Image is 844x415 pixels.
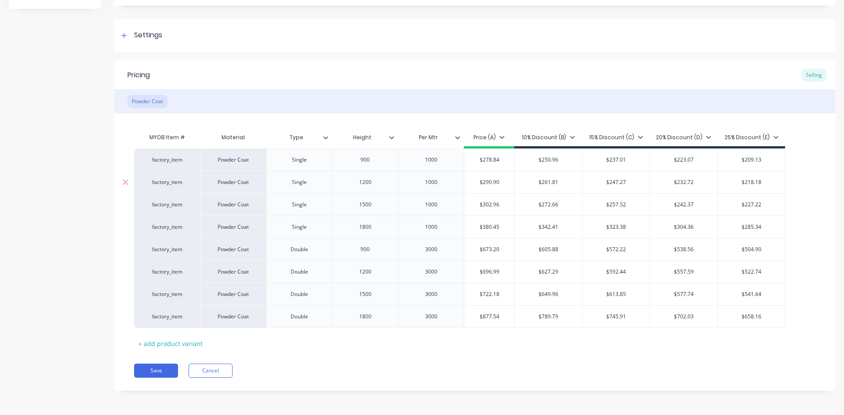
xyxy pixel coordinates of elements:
div: $237.01 [582,149,650,171]
div: Single [277,154,321,166]
div: Price (A) [473,134,505,141]
div: 10% Discount (B) [522,134,575,141]
div: 1800 [343,311,387,322]
div: 1800 [343,221,387,233]
div: factory_itemPowder CoatDouble9003000$673.20$605.88$572.22$538.56$504.90 [134,238,785,260]
div: $278.84 [464,149,514,171]
div: $247.27 [582,171,650,193]
div: $223.07 [650,149,717,171]
div: factory_item [143,290,191,298]
div: $257.52 [582,194,650,216]
div: 20% Discount (D) [656,134,711,141]
div: $250.96 [515,149,582,171]
div: $272.66 [515,194,582,216]
div: Powder Coat [200,193,266,216]
div: Per Mtr [398,126,458,148]
div: factory_itemPowder CoatSingle15001000$302.96$272.66$257.52$242.37$227.22 [134,193,785,216]
div: Single [277,199,321,210]
div: 1000 [409,221,453,233]
div: $789.79 [515,306,582,328]
div: Selling [801,69,826,82]
div: $649.96 [515,283,582,305]
div: Double [277,311,321,322]
div: $504.90 [718,238,785,260]
div: Single [277,177,321,188]
div: 1000 [409,177,453,188]
div: Powder Coat [200,216,266,238]
div: $722.18 [464,283,514,305]
div: factory_item [143,245,191,253]
div: factory_itemPowder CoatSingle18001000$380.45$342.41$323.38$304.36$285.34 [134,216,785,238]
div: factory_itemPowder CoatSingle9001000$278.84$250.96$237.01$223.07$209.13 [134,148,785,171]
div: $673.20 [464,238,514,260]
div: 1500 [343,289,387,300]
div: factory_itemPowder CoatDouble15003000$722.18$649.96$613.85$577.74$541.64 [134,283,785,305]
div: Height [332,126,393,148]
div: $877.54 [464,306,514,328]
div: Powder Coat [200,283,266,305]
div: Powder Coat [200,305,266,328]
div: factory_item [143,223,191,231]
div: 1000 [409,199,453,210]
div: $261.81 [515,171,582,193]
div: 1200 [343,266,387,278]
div: Per Mtr [398,129,464,146]
div: 900 [343,154,387,166]
div: 1200 [343,177,387,188]
div: Double [277,289,321,300]
div: Type [266,126,327,148]
div: $302.96 [464,194,514,216]
div: Double [277,266,321,278]
div: $227.22 [718,194,785,216]
div: $232.72 [650,171,717,193]
div: Type [266,129,332,146]
div: factory_itemPowder CoatDouble18003000$877.54$789.79$745.91$702.03$658.16 [134,305,785,328]
div: $613.85 [582,283,650,305]
div: $572.22 [582,238,650,260]
div: 3000 [409,289,453,300]
div: factory_itemPowder CoatDouble12003000$696.99$627.29$592.44$557.59$522.74 [134,260,785,283]
div: factory_item [143,268,191,276]
div: Single [277,221,321,233]
div: $605.88 [515,238,582,260]
div: $702.03 [650,306,717,328]
div: 3000 [409,266,453,278]
div: 25% Discount (E) [724,134,779,141]
div: 1500 [343,199,387,210]
div: Powder Coat [200,148,266,171]
div: factory_itemPowder CoatSingle12001000$290.90$261.81$247.27$232.72$218.18 [134,171,785,193]
div: $242.37 [650,194,717,216]
div: 15% Discount (C) [589,134,643,141]
div: $218.18 [718,171,785,193]
div: Settings [134,30,162,41]
div: $745.91 [582,306,650,328]
div: Powder Coat [200,260,266,283]
div: $577.74 [650,283,717,305]
div: $209.13 [718,149,785,171]
div: $696.99 [464,261,514,283]
div: Double [277,244,321,255]
div: $522.74 [718,261,785,283]
div: factory_item [143,201,191,209]
div: Powder Coat [200,238,266,260]
button: Cancel [189,364,233,378]
div: $285.34 [718,216,785,238]
div: $342.41 [515,216,582,238]
div: 900 [343,244,387,255]
div: + add product variant [134,337,207,350]
div: $541.64 [718,283,785,305]
div: Height [332,129,398,146]
div: factory_item [143,313,191,321]
div: Powder Coat [200,171,266,193]
div: 3000 [409,244,453,255]
div: Powder Coat [127,95,167,108]
div: $592.44 [582,261,650,283]
div: factory_item [143,156,191,164]
div: $380.45 [464,216,514,238]
div: factory_item [143,178,191,186]
div: $304.36 [650,216,717,238]
div: Material [200,129,266,146]
div: MYOB Item # [134,129,200,146]
div: $323.38 [582,216,650,238]
div: $557.59 [650,261,717,283]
